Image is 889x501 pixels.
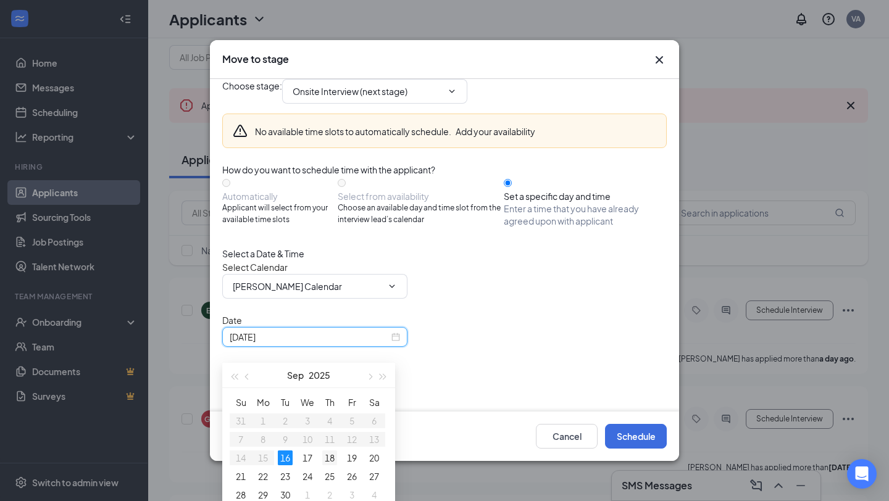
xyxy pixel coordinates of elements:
td: 2025-09-16 [274,449,296,467]
th: Sa [363,393,385,412]
td: 2025-09-27 [363,467,385,486]
td: 2025-09-21 [230,467,252,486]
span: Choose stage : [222,79,282,104]
div: 22 [256,469,270,484]
div: Automatically [222,190,338,202]
th: Tu [274,393,296,412]
button: Schedule [605,424,667,449]
span: Enter a time that you have already agreed upon with applicant [504,202,667,227]
th: Mo [252,393,274,412]
span: Select Calendar [222,262,288,273]
button: Add your availability [456,125,535,138]
div: 27 [367,469,382,484]
div: 17 [300,450,315,465]
div: 18 [322,450,337,465]
button: Close [652,52,667,67]
div: 20 [367,450,382,465]
svg: ChevronDown [387,281,397,291]
h3: Move to stage [222,52,289,66]
button: Sep [287,363,304,387]
td: 2025-09-26 [341,467,363,486]
div: 26 [344,469,359,484]
span: Choose an available day and time slot from the interview lead’s calendar [338,202,504,226]
td: 2025-09-17 [296,449,319,467]
div: 19 [344,450,359,465]
th: Su [230,393,252,412]
td: 2025-09-20 [363,449,385,467]
svg: ChevronDown [447,86,457,96]
div: 21 [233,469,248,484]
div: 24 [300,469,315,484]
td: 2025-09-18 [319,449,341,467]
input: Sep 16, 2025 [230,330,389,344]
td: 2025-09-19 [341,449,363,467]
div: 25 [322,469,337,484]
th: Th [319,393,341,412]
svg: Cross [652,52,667,67]
button: Cancel [536,424,598,449]
span: Applicant will select from your available time slots [222,202,338,226]
svg: Warning [233,123,248,138]
div: 23 [278,469,293,484]
div: Select from availability [338,190,504,202]
td: 2025-09-22 [252,467,274,486]
td: 2025-09-24 [296,467,319,486]
div: No available time slots to automatically schedule. [255,125,535,138]
div: Open Intercom Messenger [847,459,877,489]
td: 2025-09-23 [274,467,296,486]
td: 2025-09-25 [319,467,341,486]
th: We [296,393,319,412]
span: Date [222,315,242,326]
button: 2025 [309,363,330,387]
div: Select a Date & Time [222,247,667,260]
div: How do you want to schedule time with the applicant? [222,163,667,176]
th: Fr [341,393,363,412]
div: Set a specific day and time [504,190,667,202]
div: 16 [278,450,293,465]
